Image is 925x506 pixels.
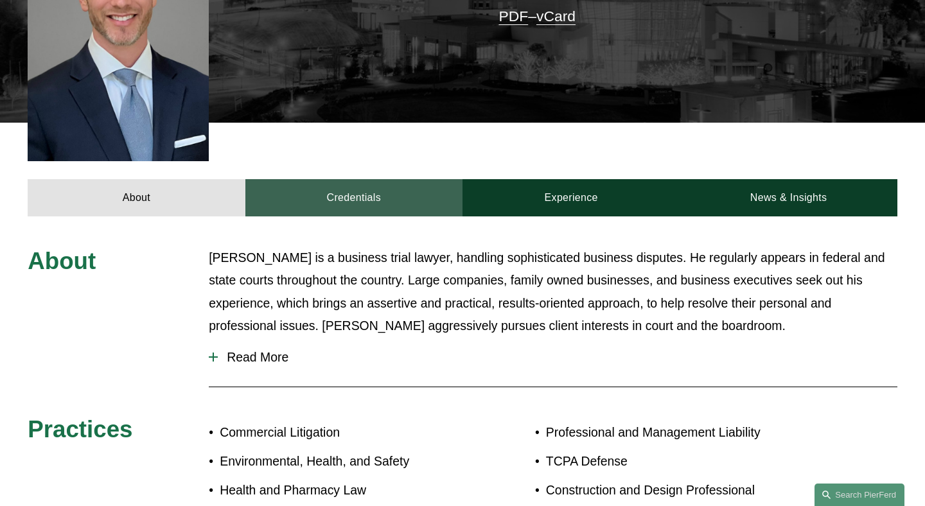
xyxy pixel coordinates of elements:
[536,8,576,24] a: vCard
[463,179,680,216] a: Experience
[546,479,825,502] p: Construction and Design Professional
[220,479,463,502] p: Health and Pharmacy Law
[28,248,96,274] span: About
[28,416,132,442] span: Practices
[245,179,463,216] a: Credentials
[815,484,904,506] a: Search this site
[220,450,463,473] p: Environmental, Health, and Safety
[220,421,463,444] p: Commercial Litigation
[546,450,825,473] p: TCPA Defense
[546,421,825,444] p: Professional and Management Liability
[209,247,897,336] p: [PERSON_NAME] is a business trial lawyer, handling sophisticated business disputes. He regularly ...
[28,179,245,216] a: About
[680,179,897,216] a: News & Insights
[209,340,897,374] button: Read More
[218,350,897,365] span: Read More
[498,8,528,24] a: PDF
